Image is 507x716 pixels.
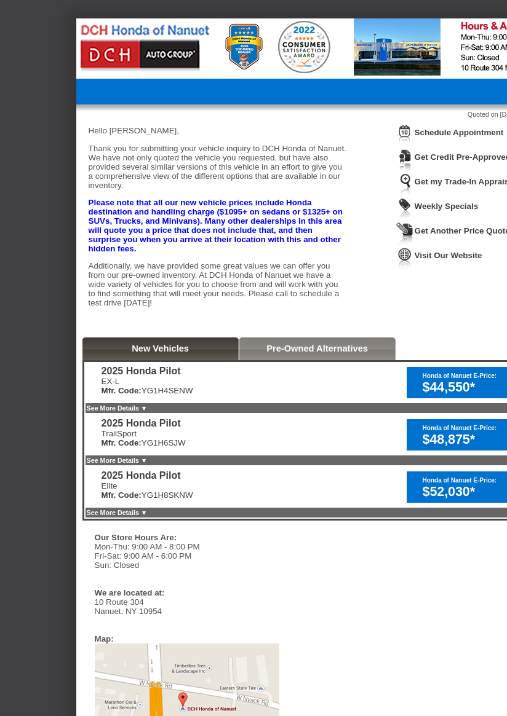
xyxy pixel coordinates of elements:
[102,418,186,429] div: 2025 Honda Pilot
[87,509,148,516] a: See More Details ▼
[102,438,142,447] b: Mfr. Code:
[95,588,273,597] div: We are located at:
[102,377,193,395] div: EX-L YG1H4SENW
[415,202,478,211] a: Weekly Specials
[95,533,273,542] div: Our Store Hours Are:
[102,366,193,377] div: 2025 Honda Pilot
[415,251,482,260] a: Visit Our Website
[415,128,504,137] a: Schedule Appointment
[396,124,413,147] img: Icon_ScheduleAppointment.png
[95,597,279,616] div: 10 Route 304 Nanuet, NY 10954
[87,404,148,412] a: See More Details ▼
[102,470,193,481] div: 2025 Honda Pilot
[102,481,193,500] div: Elite YG1H8SKNW
[89,261,347,307] p: Additionally, we have provided some great values we can offer you from our pre-owned inventory. A...
[102,386,142,395] b: Mfr. Code:
[87,457,148,464] a: See More Details ▼
[95,634,114,643] div: Map:
[396,247,413,270] img: Icon_VisitWebsite.png
[423,477,497,484] font: Honda of Nanuet E-Price:
[102,490,142,500] b: Mfr. Code:
[266,344,368,353] a: Pre-Owned Alternatives
[396,149,413,171] img: Icon_CreditApproval.png
[132,344,189,353] a: New Vehicles
[423,372,497,379] font: Honda of Nanuet E-Price:
[89,144,347,190] p: Thank you for submitting your vehicle inquiry to DCH Honda of Nanuet. We have not only quoted the...
[102,429,186,447] div: TrailSport YG1H6SJW
[396,173,413,196] img: Icon_TradeInAppraisal.png
[396,198,413,221] img: Icon_WeeklySpecials.png
[89,126,347,135] p: Hello [PERSON_NAME],
[396,222,413,245] img: Icon_GetQuote.png
[89,198,343,253] strong: Please note that all our new vehicle prices include Honda destination and handling charge ($1095+...
[423,425,497,431] font: Honda of Nanuet E-Price:
[95,542,279,570] div: Mon-Thu: 9:00 AM - 8:00 PM Fri-Sat: 9:00 AM - 6:00 PM Sun: Closed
